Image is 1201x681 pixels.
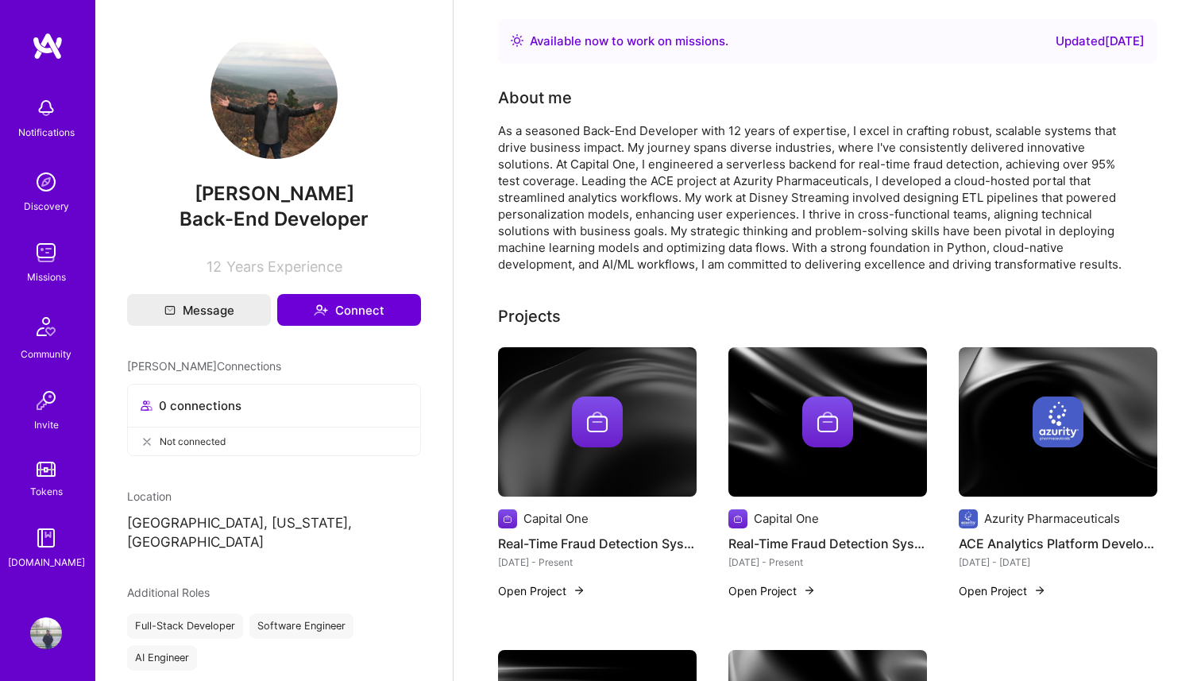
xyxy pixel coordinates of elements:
[754,510,819,527] div: Capital One
[180,207,369,230] span: Back-End Developer
[26,617,66,649] a: User Avatar
[249,613,353,639] div: Software Engineer
[141,435,153,448] i: icon CloseGray
[30,237,62,269] img: teamwork
[30,385,62,416] img: Invite
[959,582,1046,599] button: Open Project
[498,554,697,571] div: [DATE] - Present
[498,509,517,528] img: Company logo
[32,32,64,60] img: logo
[959,554,1157,571] div: [DATE] - [DATE]
[37,462,56,477] img: tokens
[1033,584,1046,597] img: arrow-right
[127,613,243,639] div: Full-Stack Developer
[530,32,728,51] div: Available now to work on missions .
[802,397,853,447] img: Company logo
[127,645,197,671] div: AI Engineer
[30,483,63,500] div: Tokens
[498,533,697,554] h4: Real-Time Fraud Detection System
[1033,397,1083,447] img: Company logo
[572,397,623,447] img: Company logo
[27,269,66,285] div: Missions
[498,86,572,110] div: About me
[210,32,338,159] img: User Avatar
[30,92,62,124] img: bell
[207,258,222,275] span: 12
[127,586,210,599] span: Additional Roles
[30,166,62,198] img: discovery
[18,124,75,141] div: Notifications
[959,347,1157,497] img: cover
[728,347,927,497] img: cover
[314,303,328,317] i: icon Connect
[277,294,421,326] button: Connect
[160,433,226,450] span: Not connected
[523,510,589,527] div: Capital One
[498,347,697,497] img: cover
[498,304,561,328] div: Projects
[127,182,421,206] span: [PERSON_NAME]
[959,533,1157,554] h4: ACE Analytics Platform Development
[24,198,69,215] div: Discovery
[8,554,85,571] div: [DOMAIN_NAME]
[728,554,927,571] div: [DATE] - Present
[30,617,62,649] img: User Avatar
[573,584,585,597] img: arrow-right
[127,294,271,326] button: Message
[511,34,523,47] img: Availability
[127,358,281,374] span: [PERSON_NAME] Connections
[21,346,71,362] div: Community
[127,488,421,505] div: Location
[27,308,65,346] img: Community
[34,416,59,433] div: Invite
[728,533,927,554] h4: Real-Time Fraud Detection System
[159,397,241,414] span: 0 connections
[498,122,1133,273] div: As a seasoned Back-End Developer with 12 years of expertise, I excel in crafting robust, scalable...
[728,509,747,528] img: Company logo
[127,384,421,456] button: 0 connectionsNot connected
[728,582,816,599] button: Open Project
[30,522,62,554] img: guide book
[127,514,421,552] p: [GEOGRAPHIC_DATA], [US_STATE], [GEOGRAPHIC_DATA]
[984,510,1120,527] div: Azurity Pharmaceuticals
[1056,32,1145,51] div: Updated [DATE]
[803,584,816,597] img: arrow-right
[226,258,342,275] span: Years Experience
[141,400,153,412] i: icon Collaborator
[164,304,176,315] i: icon Mail
[959,509,978,528] img: Company logo
[498,582,585,599] button: Open Project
